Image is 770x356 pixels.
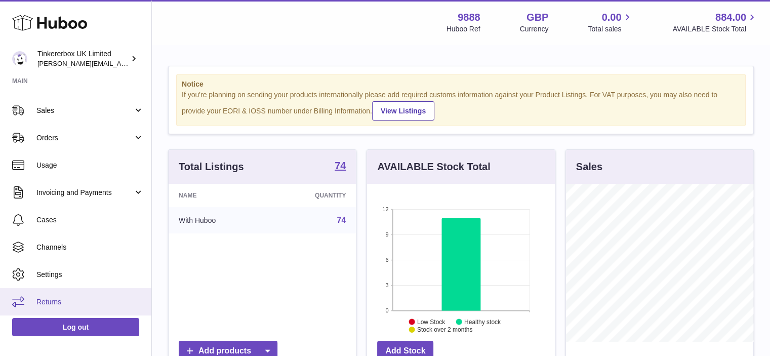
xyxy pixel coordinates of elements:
span: 0.00 [602,11,622,24]
a: 884.00 AVAILABLE Stock Total [672,11,758,34]
text: Stock over 2 months [417,326,472,333]
h3: Total Listings [179,160,244,174]
span: Sales [36,106,133,115]
span: Total sales [588,24,633,34]
strong: GBP [526,11,548,24]
h3: Sales [576,160,602,174]
span: 884.00 [715,11,746,24]
span: Orders [36,133,133,143]
h3: AVAILABLE Stock Total [377,160,490,174]
th: Name [169,184,267,207]
span: [PERSON_NAME][EMAIL_ADDRESS][PERSON_NAME][DOMAIN_NAME] [37,59,257,67]
span: Invoicing and Payments [36,188,133,197]
div: Huboo Ref [447,24,480,34]
span: Usage [36,161,144,170]
span: Returns [36,297,144,307]
a: 74 [335,161,346,173]
div: Tinkererbox UK Limited [37,49,129,68]
strong: 74 [335,161,346,171]
a: Log out [12,318,139,336]
th: Quantity [267,184,356,207]
span: Channels [36,243,144,252]
strong: 9888 [458,11,480,24]
text: Healthy stock [464,318,501,325]
a: View Listings [372,101,434,121]
text: 3 [386,282,389,288]
a: 74 [337,216,346,224]
td: With Huboo [169,207,267,233]
div: Currency [520,24,549,34]
text: 9 [386,231,389,238]
span: Cases [36,215,144,225]
strong: Notice [182,80,740,89]
img: stephen.chan@tinkererbox.co.uk [12,51,27,66]
span: Settings [36,270,144,280]
text: Low Stock [417,318,445,325]
text: 6 [386,257,389,263]
a: 0.00 Total sales [588,11,633,34]
span: AVAILABLE Stock Total [672,24,758,34]
div: If you're planning on sending your products internationally please add required customs informati... [182,90,740,121]
text: 0 [386,307,389,313]
text: 12 [383,206,389,212]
